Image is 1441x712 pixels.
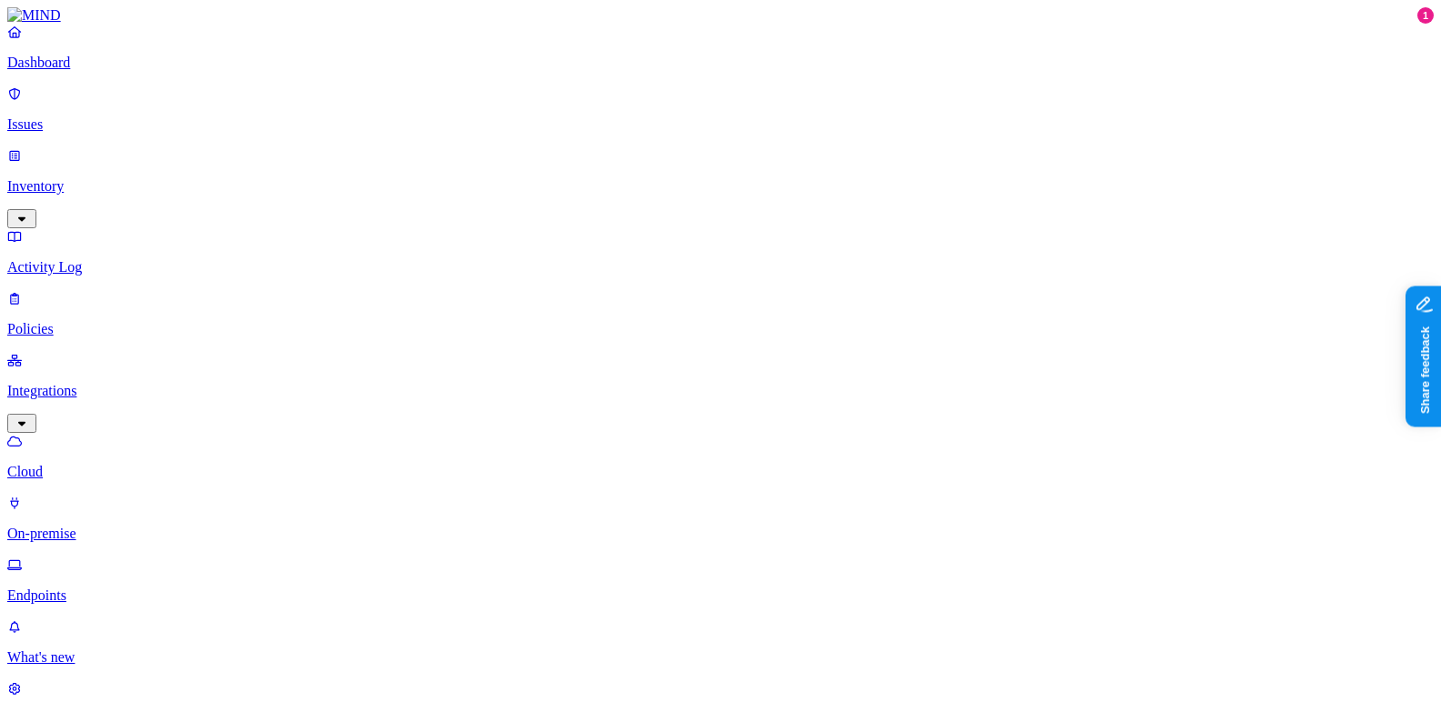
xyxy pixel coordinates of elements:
[7,618,1434,666] a: What's new
[7,7,61,24] img: MIND
[7,526,1434,542] p: On-premise
[7,557,1434,604] a: Endpoints
[7,24,1434,71] a: Dashboard
[7,259,1434,276] p: Activity Log
[7,290,1434,337] a: Policies
[7,178,1434,195] p: Inventory
[7,85,1434,133] a: Issues
[7,7,1434,24] a: MIND
[7,147,1434,226] a: Inventory
[7,464,1434,480] p: Cloud
[1417,7,1434,24] div: 1
[7,587,1434,604] p: Endpoints
[7,116,1434,133] p: Issues
[7,228,1434,276] a: Activity Log
[7,321,1434,337] p: Policies
[7,649,1434,666] p: What's new
[7,495,1434,542] a: On-premise
[7,433,1434,480] a: Cloud
[7,55,1434,71] p: Dashboard
[7,352,1434,430] a: Integrations
[7,383,1434,399] p: Integrations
